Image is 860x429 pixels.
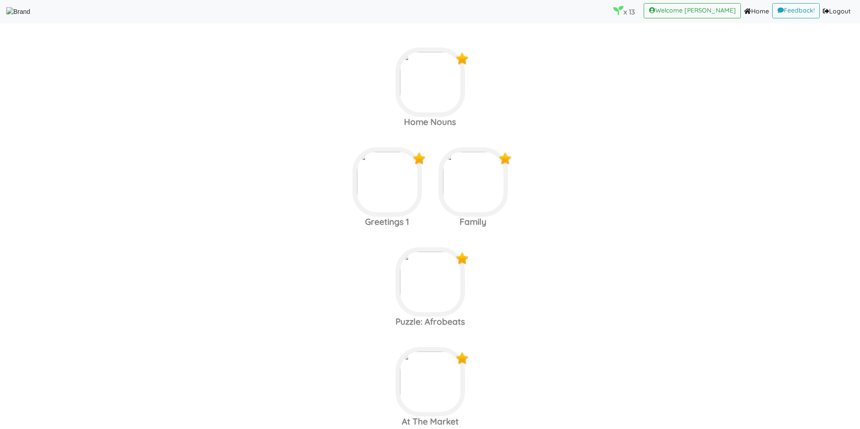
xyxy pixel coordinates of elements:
img: x9Y5jP2O4Z5kwAAAABJRU5ErkJggg== [413,152,426,165]
img: x9Y5jP2O4Z5kwAAAABJRU5ErkJggg== [499,152,512,165]
p: x 13 [613,5,635,18]
img: x9Y5jP2O4Z5kwAAAABJRU5ErkJggg== [456,352,469,365]
img: x9Y5jP2O4Z5kwAAAABJRU5ErkJggg== [456,252,469,265]
h3: Home Nouns [387,117,473,127]
img: x9Y5jP2O4Z5kwAAAABJRU5ErkJggg== [456,52,469,65]
a: Home [741,3,772,20]
h3: At The Market [387,416,473,427]
img: Brand [6,7,30,17]
a: Logout [820,3,854,20]
img: greetings.3fee7869.jpg [353,147,422,217]
a: Feedback! [772,3,820,18]
img: market.b6812ae9.png [396,347,465,416]
img: rubiks.4dece505.png [396,247,465,317]
h3: Puzzle: Afrobeats [387,317,473,327]
h3: Greetings 1 [344,217,430,227]
a: Welcome [PERSON_NAME] [644,3,741,18]
img: family.5a65002c.jpg [439,147,508,217]
img: homenouns.6a985b78.jpg [396,47,465,117]
h3: Family [430,217,516,227]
